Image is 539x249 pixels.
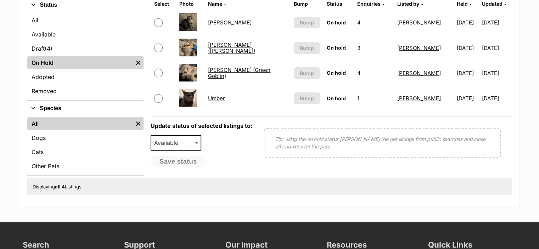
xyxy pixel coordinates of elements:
[208,67,270,79] a: [PERSON_NAME] (Green Goblin)
[27,42,144,55] a: Draft
[27,117,133,130] a: All
[275,135,489,150] p: Tip: using the on hold status [PERSON_NAME] the pet listings from public searches and close off e...
[27,28,144,41] a: Available
[294,67,320,79] button: Bump
[45,44,52,53] span: (4)
[208,1,222,7] span: Name
[151,138,185,148] span: Available
[397,19,441,26] a: [PERSON_NAME]
[27,85,144,97] a: Removed
[27,70,144,83] a: Adopted
[27,146,144,158] a: Cats
[133,117,144,130] a: Remove filter
[397,70,441,77] a: [PERSON_NAME]
[151,135,202,151] span: Available
[151,122,252,129] label: Update status of selected listings to:
[327,45,346,51] span: On hold
[357,1,380,7] span: translation missing: en.admin.listings.index.attributes.enquiries
[397,1,419,7] span: Listed by
[133,56,144,69] a: Remove filter
[27,14,144,27] a: All
[294,17,320,28] button: Bump
[454,10,481,35] td: [DATE]
[179,89,197,107] img: Umber
[327,70,346,76] span: On hold
[300,19,314,26] span: Bump
[482,1,502,7] span: Updated
[27,12,144,100] div: Status
[397,95,441,102] a: [PERSON_NAME]
[27,56,133,69] a: On Hold
[454,61,481,85] td: [DATE]
[354,10,393,35] td: 4
[482,10,511,35] td: [DATE]
[151,156,206,167] button: Save status
[27,104,144,113] button: Species
[208,1,226,7] a: Name
[327,95,346,101] span: On hold
[454,36,481,60] td: [DATE]
[208,19,252,26] a: [PERSON_NAME]
[397,45,441,51] a: [PERSON_NAME]
[397,1,423,7] a: Listed by
[482,61,511,85] td: [DATE]
[27,160,144,172] a: Other Pets
[27,131,144,144] a: Dogs
[354,36,393,60] td: 3
[482,36,511,60] td: [DATE]
[354,61,393,85] td: 4
[300,95,314,102] span: Bump
[457,1,468,7] span: Held
[294,92,320,104] button: Bump
[354,86,393,111] td: 1
[27,0,144,10] button: Status
[357,1,384,7] a: Enquiries
[327,19,346,26] span: On hold
[457,1,472,7] a: Held
[300,44,314,52] span: Bump
[55,184,65,189] strong: all 4
[33,184,82,189] span: Displaying Listings
[482,1,506,7] a: Updated
[208,95,225,102] a: Umber
[27,116,144,175] div: Species
[482,86,511,111] td: [DATE]
[208,41,255,54] a: [PERSON_NAME] ([PERSON_NAME])
[300,69,314,77] span: Bump
[454,86,481,111] td: [DATE]
[294,42,320,54] button: Bump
